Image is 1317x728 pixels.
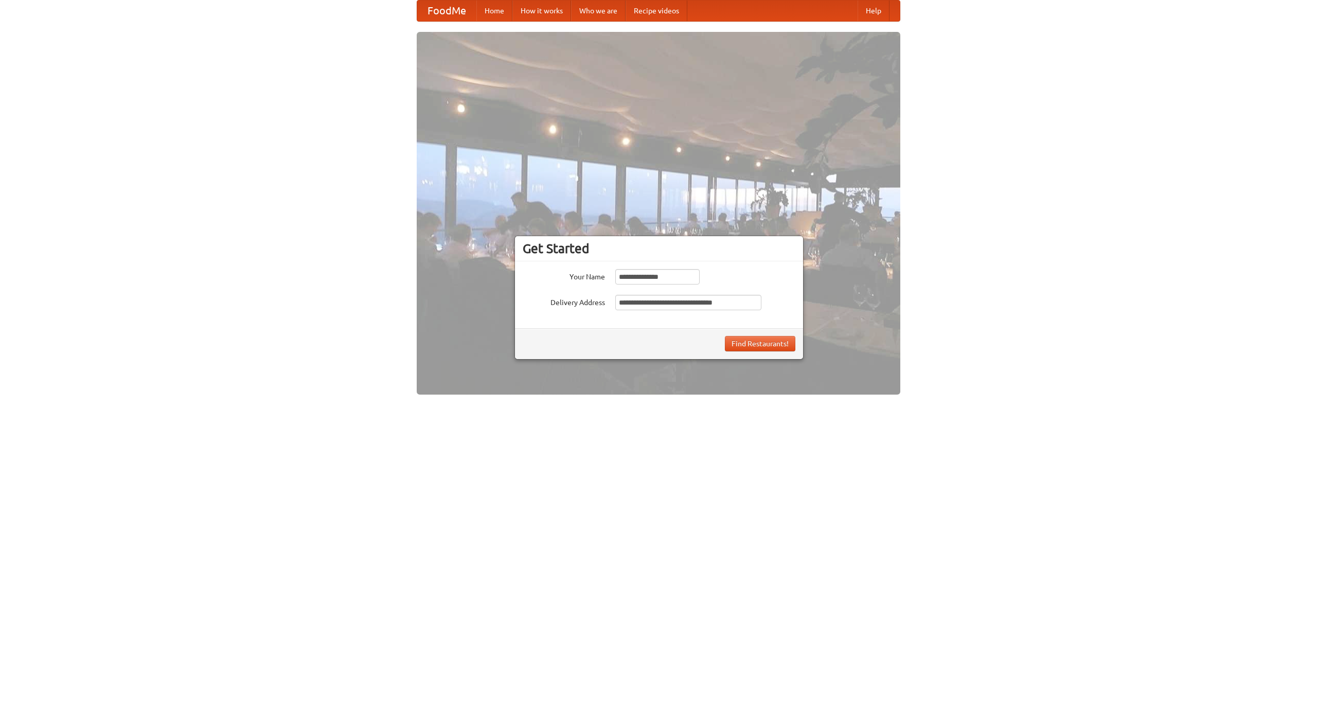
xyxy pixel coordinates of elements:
button: Find Restaurants! [725,336,795,351]
a: Who we are [571,1,626,21]
a: FoodMe [417,1,476,21]
h3: Get Started [523,241,795,256]
a: Recipe videos [626,1,687,21]
label: Delivery Address [523,295,605,308]
label: Your Name [523,269,605,282]
a: Home [476,1,512,21]
a: Help [858,1,889,21]
a: How it works [512,1,571,21]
